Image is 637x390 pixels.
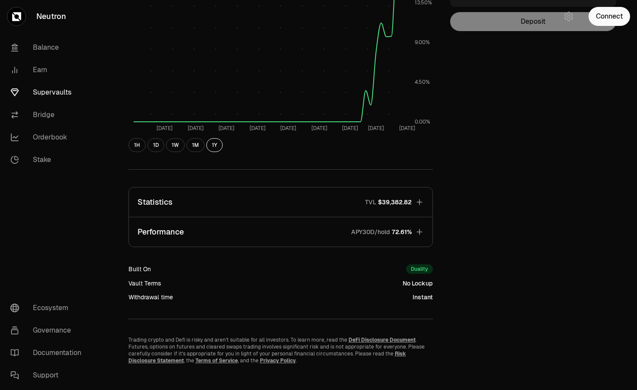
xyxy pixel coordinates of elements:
tspan: [DATE] [187,125,203,132]
p: Performance [138,226,184,238]
div: Withdrawal time [128,293,173,301]
a: Supervaults [3,81,93,104]
a: Support [3,364,93,387]
a: Governance [3,319,93,342]
a: Documentation [3,342,93,364]
tspan: 4.50% [415,79,430,86]
tspan: [DATE] [249,125,265,132]
button: 1H [128,138,146,152]
p: Statistics [138,196,173,208]
a: Terms of Service [195,357,238,364]
tspan: 0.00% [415,118,430,125]
tspan: [DATE] [280,125,296,132]
button: 1W [166,138,185,152]
button: 1D [147,138,164,152]
div: Vault Terms [128,279,161,288]
button: StatisticsTVL$39,382.82 [129,187,432,217]
button: 1M [186,138,205,152]
tspan: [DATE] [311,125,327,132]
tspan: [DATE] [157,125,173,132]
p: Futures, options on futures and cleared swaps trading involves significant risk and is not approp... [128,343,433,364]
button: Connect [589,7,630,26]
p: TVL [365,198,376,206]
p: Trading crypto and Defi is risky and aren't suitable for all investors. To learn more, read the . [128,336,433,343]
tspan: 9.00% [415,39,430,46]
a: Risk Disclosure Statement [128,350,406,364]
a: Privacy Policy [260,357,296,364]
span: 72.61% [392,228,412,236]
tspan: [DATE] [218,125,234,132]
a: Bridge [3,104,93,126]
a: Balance [3,36,93,59]
a: Stake [3,149,93,171]
p: APY30D/hold [351,228,390,236]
button: 1Y [206,138,223,152]
div: Duality [406,264,433,274]
div: Instant [413,293,433,301]
div: Built On [128,265,151,273]
button: PerformanceAPY30D/hold72.61% [129,217,432,247]
tspan: [DATE] [368,125,384,132]
span: $39,382.82 [378,198,412,206]
tspan: [DATE] [399,125,415,132]
a: Earn [3,59,93,81]
tspan: [DATE] [342,125,358,132]
a: Ecosystem [3,297,93,319]
a: DeFi Disclosure Document [349,336,416,343]
a: Orderbook [3,126,93,149]
div: No Lockup [403,279,433,288]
